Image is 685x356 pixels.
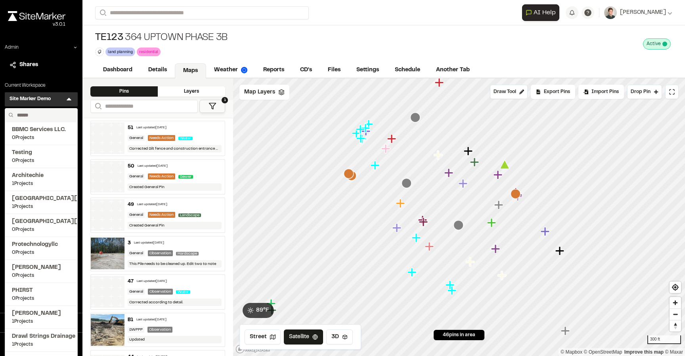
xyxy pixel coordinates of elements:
[620,8,666,17] span: [PERSON_NAME]
[670,320,681,331] span: Reset bearing to north
[235,345,270,354] a: Mapbox logo
[5,82,78,89] p: Current Workspace
[494,88,516,95] span: Draw Tool
[178,175,193,179] span: Sewer
[387,63,428,78] a: Schedule
[128,135,145,141] div: General
[12,240,71,249] span: Protechnologyllc
[12,217,71,226] span: [GEOGRAPHIC_DATA][US_STATE]
[643,38,671,49] div: This project is active and counting against your active project count.
[12,263,71,272] span: [PERSON_NAME]
[95,32,228,44] div: 364 Uptown Phase 3B
[497,270,508,281] div: Map marker
[128,124,133,131] div: 51
[12,341,71,348] span: 1 Projects
[256,306,269,315] span: 89 ° F
[10,95,51,103] h3: Site Marker Demo
[91,314,124,346] img: file
[176,252,199,255] span: Hardscape
[95,63,140,78] a: Dashboard
[410,112,421,123] div: Map marker
[199,100,225,113] button: 1
[371,160,381,171] div: Map marker
[670,297,681,308] button: Zoom in
[95,6,109,19] button: Search
[12,126,71,141] a: BBMC Services LLC.0Projects
[356,124,366,135] div: Map marker
[604,6,617,19] img: User
[128,183,222,191] div: Created General Pin
[631,88,651,95] span: Drop Pin
[12,309,71,318] span: [PERSON_NAME]
[344,169,354,179] div: Map marker
[470,157,480,168] div: Map marker
[8,21,65,28] div: Oh geez...please don't...
[12,286,71,302] a: PHIRST0Projects
[464,146,474,156] div: Map marker
[358,134,368,144] div: Map marker
[12,240,71,256] a: Protechnologyllc0Projects
[544,88,570,95] span: Export Pins
[12,286,71,295] span: PHIRST
[392,223,403,233] div: Map marker
[245,329,281,345] button: Street
[459,179,469,189] div: Map marker
[490,85,528,99] button: Draw Tool
[513,191,524,202] div: Map marker
[128,260,222,268] div: This Pile needs to be cleaned up. Edit two to note
[12,203,71,210] span: 1 Projects
[12,171,71,187] a: Architechie1Projects
[128,250,145,256] div: General
[90,86,158,97] div: Pins
[466,257,476,267] div: Map marker
[128,145,222,152] div: Corrected Silt fence and construction entrance have been installed. Note: Fabric needs to be inst...
[425,242,435,252] div: Map marker
[284,329,323,345] button: Satellite
[448,286,458,296] div: Map marker
[128,336,222,343] div: Updated
[178,213,201,217] span: Landscape
[105,48,135,56] div: land planning
[178,137,193,140] span: Water
[12,171,71,180] span: Architechie
[148,135,175,141] div: Needs Action
[12,194,71,210] a: [GEOGRAPHIC_DATA][US_STATE]1Projects
[91,276,124,308] img: banner-white.png
[8,11,65,21] img: rebrand.png
[10,61,73,69] a: Shares
[326,329,353,345] button: 3D
[647,40,661,48] span: Active
[647,335,681,344] div: 300 ft
[531,85,575,99] div: No pins available to export
[522,4,563,21] div: Open AI Assistant
[138,164,168,169] div: Last updated [DATE]
[541,227,551,237] div: Map marker
[12,263,71,279] a: [PERSON_NAME]0Projects
[670,320,681,331] button: Reset bearing to north
[128,327,144,333] div: SWPPP
[591,88,619,95] span: Import Pins
[513,190,524,200] div: Map marker
[12,272,71,279] span: 0 Projects
[222,97,228,103] span: 1
[435,78,445,88] div: Map marker
[158,86,225,97] div: Layers
[443,331,475,339] span: 46 pins in area
[95,48,104,56] button: Edit Tags
[494,200,505,210] div: Map marker
[670,282,681,293] button: Find my location
[627,85,662,99] button: Drop Pin
[233,78,685,356] canvas: Map
[140,63,175,78] a: Details
[578,85,624,99] div: Import Pins into your project
[361,123,371,133] div: Map marker
[128,222,222,229] div: Created General Pin
[12,332,71,341] span: Drawl Strings Drainage
[402,178,412,188] div: Map marker
[418,215,429,225] div: Map marker
[128,173,145,179] div: General
[91,238,124,269] img: file
[381,144,392,154] div: Map marker
[128,163,134,170] div: 50
[148,173,175,179] div: Needs Action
